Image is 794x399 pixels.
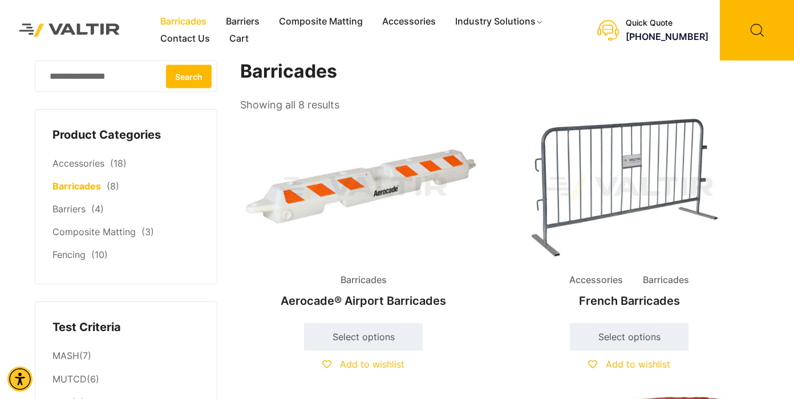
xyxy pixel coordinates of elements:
[52,344,200,368] li: (7)
[52,373,87,385] a: MUTCD
[240,114,487,313] a: BarricadesAerocade® Airport Barricades
[332,272,395,289] span: Barricades
[269,13,372,30] a: Composite Matting
[166,65,212,88] button: Search
[588,358,670,370] a: Add to wishlist
[561,272,631,289] span: Accessories
[570,323,688,350] a: Select options for “French Barricades”
[626,31,708,42] a: call (888) 496-3625
[634,272,698,289] span: Barricades
[340,358,404,370] span: Add to wishlist
[151,30,220,47] a: Contact Us
[240,95,339,115] p: Showing all 8 results
[91,203,104,215] span: (4)
[7,366,33,392] div: Accessibility Menu
[240,114,487,262] img: Barricades
[216,13,269,30] a: Barriers
[107,180,119,192] span: (8)
[35,61,217,92] input: Search for:
[91,249,108,260] span: (10)
[445,13,553,30] a: Industry Solutions
[52,368,200,392] li: (6)
[141,226,154,237] span: (3)
[9,13,131,48] img: Valtir Rentals
[220,30,258,47] a: Cart
[322,358,404,370] a: Add to wishlist
[52,180,101,192] a: Barricades
[52,249,86,260] a: Fencing
[52,226,136,237] a: Composite Matting
[506,114,752,262] img: Accessories
[240,288,487,313] h2: Aerocade® Airport Barricades
[240,61,754,83] h1: Barricades
[606,358,670,370] span: Add to wishlist
[372,13,445,30] a: Accessories
[304,323,423,350] a: Select options for “Aerocade® Airport Barricades”
[110,158,127,169] span: (18)
[52,203,86,215] a: Barriers
[506,114,752,313] a: Accessories BarricadesFrench Barricades
[52,350,79,361] a: MASH
[151,13,216,30] a: Barricades
[52,127,200,144] h4: Product Categories
[52,158,104,169] a: Accessories
[506,288,752,313] h2: French Barricades
[52,319,200,336] h4: Test Criteria
[626,18,708,28] div: Quick Quote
